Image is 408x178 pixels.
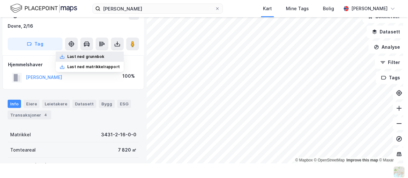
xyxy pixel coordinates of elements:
[10,161,47,169] div: Bruksareal (BRA)
[10,131,31,139] div: Matrikkel
[376,147,408,178] iframe: Chat Widget
[72,100,96,108] div: Datasett
[314,158,345,162] a: OpenStreetMap
[286,5,309,12] div: Mine Tags
[8,61,139,68] div: Hjemmelshaver
[118,146,136,154] div: 7 820 ㎡
[122,72,135,80] div: 100%
[24,100,40,108] div: Eiere
[8,22,33,30] div: Dovre, 2/16
[8,38,62,50] button: Tag
[295,158,313,162] a: Mapbox
[117,100,131,108] div: ESG
[99,100,115,108] div: Bygg
[8,100,21,108] div: Info
[67,64,120,69] div: Last ned matrikkelrapport
[42,100,70,108] div: Leietakere
[42,112,49,118] div: 4
[67,54,104,59] div: Last ned grunnbok
[323,5,334,12] div: Bolig
[375,56,405,69] button: Filter
[368,41,405,53] button: Analyse
[263,5,272,12] div: Kart
[367,25,405,38] button: Datasett
[351,5,388,12] div: [PERSON_NAME]
[10,3,77,14] img: logo.f888ab2527a4732fd821a326f86c7f29.svg
[100,4,215,13] input: Søk på adresse, matrikkel, gårdeiere, leietakere eller personer
[10,146,36,154] div: Tomteareal
[376,71,405,84] button: Tags
[376,147,408,178] div: Kontrollprogram for chat
[128,161,136,169] div: 0 ㎡
[8,110,51,119] div: Transaksjoner
[101,131,136,139] div: 3431-2-16-0-0
[346,158,378,162] a: Improve this map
